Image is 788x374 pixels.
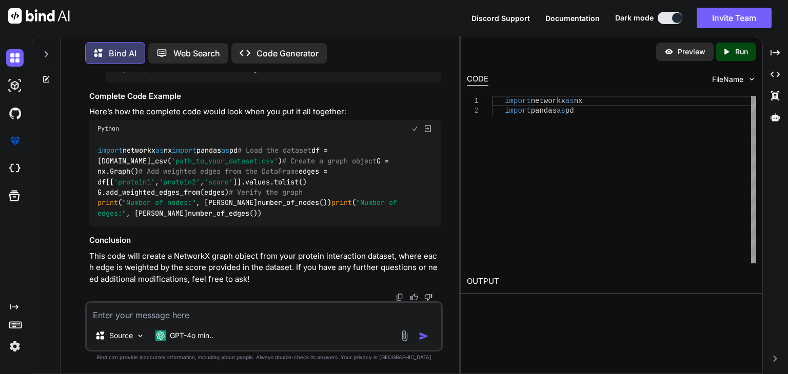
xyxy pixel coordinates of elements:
img: preview [664,47,674,56]
img: githubDark [6,105,24,122]
code: networkx nx pandas pd df = [DOMAIN_NAME]_csv( ) G = nx.Graph() edges = df[[ , , ]].values.tolist(... [97,145,401,218]
span: as [155,146,164,155]
p: Code Generator [257,47,319,59]
span: 'protein1' [114,177,155,186]
img: Pick Models [136,331,145,340]
span: # Add weighted edges from the DataFrame [139,167,299,176]
p: Web Search [173,47,220,59]
div: 1 [467,96,479,106]
p: Preview [678,47,705,57]
span: Python [97,124,119,133]
span: print [331,198,352,207]
span: print [97,198,118,207]
img: Bind AI [8,8,70,24]
div: CODE [467,73,488,86]
img: cloudideIcon [6,160,24,177]
span: Documentation [545,14,600,23]
span: # Load the dataset [238,146,311,155]
img: settings [6,338,24,355]
span: import [172,146,196,155]
span: pandas [531,107,557,115]
img: GPT-4o mini [155,330,166,341]
p: Bind AI [109,47,136,59]
span: as [221,146,229,155]
button: Discord Support [471,13,530,24]
img: dislike [424,293,432,301]
p: Here’s how the complete code would look when you put it all together: [89,106,441,118]
code: ( , [PERSON_NAME]number_of_nodes()) ( , [PERSON_NAME]number_of_edges()) [114,53,418,74]
p: Bind can provide inaccurate information, including about people. Always double-check its answers.... [85,354,443,361]
span: 'path_to_your_dataset.csv' [171,156,278,165]
span: FileName [712,74,743,85]
h3: Complete Code Example [89,91,441,102]
img: Open in Browser [423,124,432,133]
span: nx [574,97,583,105]
img: darkAi-studio [6,77,24,94]
p: Run [735,47,748,57]
h3: Conclusion [89,235,441,246]
span: Discord Support [471,14,530,23]
span: 'score' [204,177,233,186]
img: chevron down [747,75,756,84]
button: Documentation [545,13,600,24]
span: pd [565,107,574,115]
p: This code will create a NetworkX graph object from your protein interaction dataset, where each e... [89,251,441,285]
p: Source [109,330,133,341]
span: as [565,97,574,105]
img: premium [6,132,24,150]
img: darkChat [6,49,24,67]
img: icon [419,331,429,341]
img: attachment [399,330,410,342]
img: like [410,293,418,301]
span: # Verify the graph [229,188,303,197]
span: networkx [531,97,565,105]
p: GPT-4o min.. [170,330,213,341]
span: Dark mode [615,13,654,23]
h2: OUTPUT [461,269,762,294]
div: 2 [467,106,479,116]
img: copy [396,293,404,301]
img: checkmark [411,124,419,133]
span: import [98,146,123,155]
span: 'protein2' [159,177,200,186]
span: # Create a graph object [282,156,377,165]
span: import [505,97,530,105]
button: Invite Team [697,8,772,28]
span: "Number of nodes:" [122,198,196,207]
span: import [505,107,530,115]
span: as [557,107,565,115]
